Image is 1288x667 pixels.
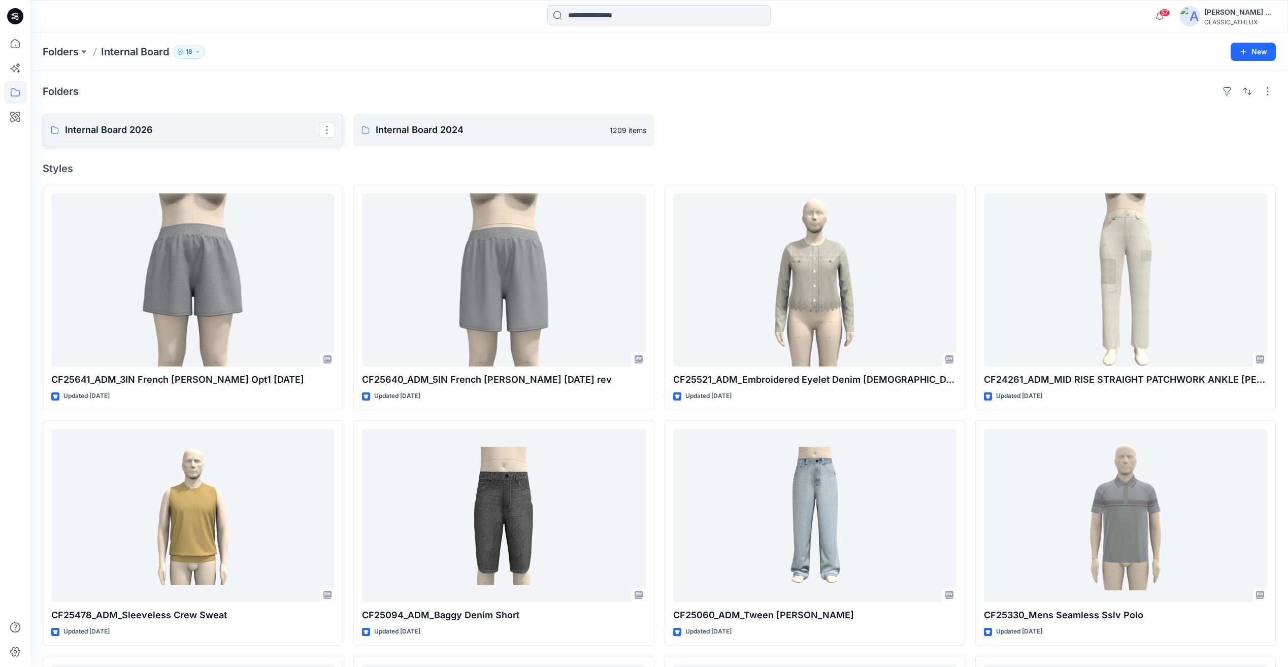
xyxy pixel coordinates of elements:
[685,391,732,402] p: Updated [DATE]
[673,429,956,602] a: CF25060_ADM_Tween Baggy Denim Jeans
[173,45,205,59] button: 18
[984,193,1267,366] a: CF24261_ADM_MID RISE STRAIGHT PATCHWORK ANKLE JEAN
[101,45,169,59] p: Internal Board
[376,123,603,137] p: Internal Board 2024
[996,391,1042,402] p: Updated [DATE]
[1180,6,1200,26] img: avatar
[362,193,645,366] a: CF25640_ADM_5IN French Terry Short 24APR25 rev
[51,373,335,387] p: CF25641_ADM_3IN French [PERSON_NAME] Opt1 [DATE]
[996,626,1042,637] p: Updated [DATE]
[43,162,1276,175] h4: Styles
[63,391,110,402] p: Updated [DATE]
[43,85,79,97] h4: Folders
[374,391,420,402] p: Updated [DATE]
[1159,9,1170,17] span: 57
[43,114,343,146] a: Internal Board 2026
[1204,6,1275,18] div: [PERSON_NAME] Cfai
[673,193,956,366] a: CF25521_ADM_Embroidered Eyelet Denim Lady Jacket
[374,626,420,637] p: Updated [DATE]
[51,193,335,366] a: CF25641_ADM_3IN French Terry Short Opt1 25APR25
[51,429,335,602] a: CF25478_ADM_Sleeveless Crew Sweat
[63,626,110,637] p: Updated [DATE]
[610,125,646,136] p: 1209 items
[65,123,319,137] p: Internal Board 2026
[43,45,79,59] a: Folders
[362,373,645,387] p: CF25640_ADM_5IN French [PERSON_NAME] [DATE] rev
[1204,18,1275,26] div: CLASSIC_ATHLUX
[362,429,645,602] a: CF25094_ADM_Baggy Denim Short
[353,114,654,146] a: Internal Board 20241209 items
[186,46,192,57] p: 18
[1231,43,1276,61] button: New
[685,626,732,637] p: Updated [DATE]
[51,608,335,622] p: CF25478_ADM_Sleeveless Crew Sweat
[362,608,645,622] p: CF25094_ADM_Baggy Denim Short
[984,429,1267,602] a: CF25330_Mens Seamless Sslv Polo
[984,373,1267,387] p: CF24261_ADM_MID RISE STRAIGHT PATCHWORK ANKLE [PERSON_NAME]
[673,373,956,387] p: CF25521_ADM_Embroidered Eyelet Denim [DEMOGRAPHIC_DATA] Jacket
[673,608,956,622] p: CF25060_ADM_Tween [PERSON_NAME]
[984,608,1267,622] p: CF25330_Mens Seamless Sslv Polo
